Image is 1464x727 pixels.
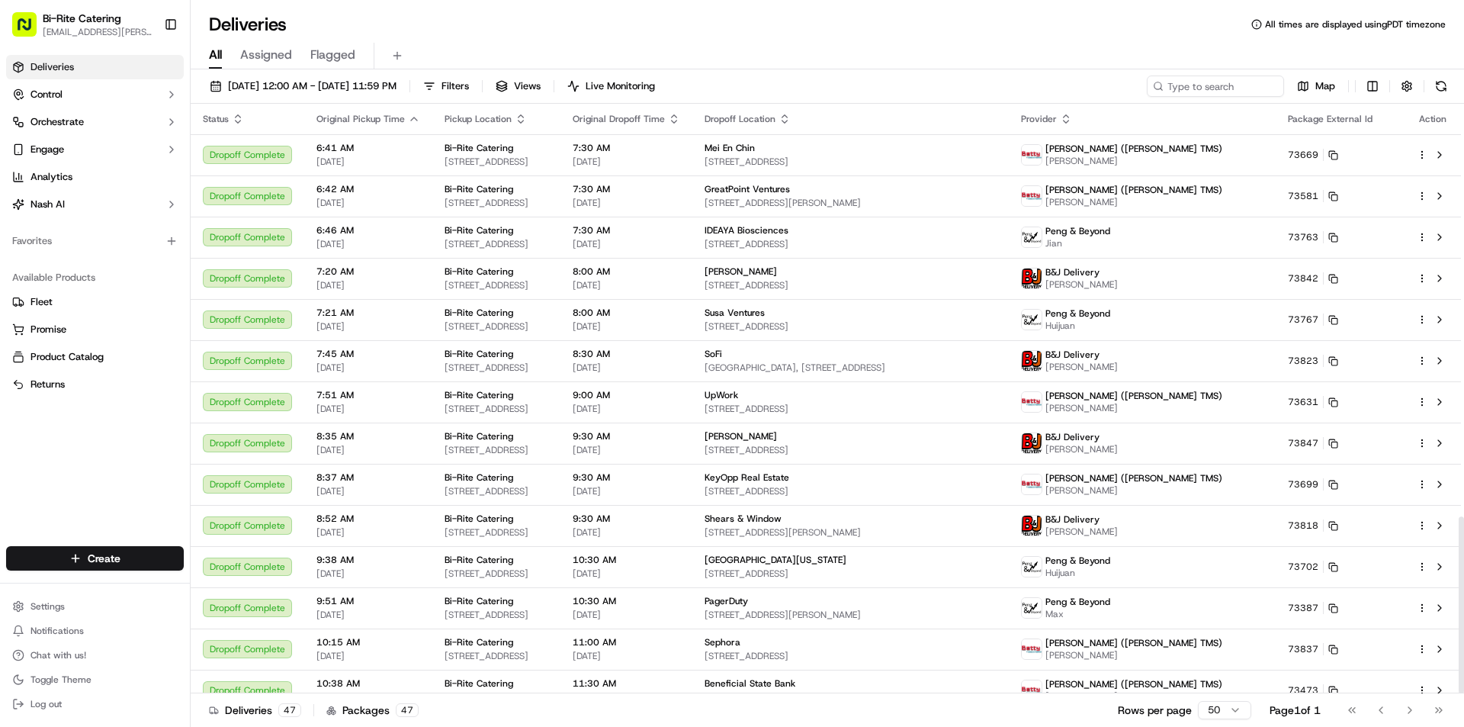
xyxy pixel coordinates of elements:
span: Bi-Rite Catering [445,513,513,525]
span: Settings [30,600,65,613]
span: Orchestrate [30,115,84,129]
span: Engage [30,143,64,156]
span: 6:41 AM [316,142,420,154]
span: Log out [30,698,62,710]
button: Map [1290,76,1342,97]
span: [DATE] [316,485,420,497]
span: 73818 [1288,520,1318,532]
img: profile_peng_cartwheel.jpg [1022,310,1042,330]
span: [GEOGRAPHIC_DATA], [STREET_ADDRESS] [705,362,997,374]
span: [STREET_ADDRESS] [705,403,997,415]
button: Promise [6,317,184,342]
span: 8:00 AM [573,265,680,278]
span: [DATE] [573,526,680,539]
span: 73699 [1288,478,1318,491]
span: Status [203,113,229,125]
span: 8:37 AM [316,471,420,484]
span: Bi-Rite Catering [445,595,513,607]
a: Analytics [6,165,184,189]
div: Packages [326,703,419,718]
span: [PERSON_NAME] [1045,196,1222,208]
span: [PERSON_NAME] ([PERSON_NAME] TMS) [1045,678,1222,690]
span: SoFi [705,348,722,360]
span: Shears & Window [705,513,782,525]
span: Create [88,551,120,566]
span: [STREET_ADDRESS] [445,485,548,497]
span: [PERSON_NAME] [1045,278,1118,291]
img: betty.jpg [1022,474,1042,494]
div: 47 [396,703,419,717]
span: [DATE] [573,691,680,703]
span: [STREET_ADDRESS] [705,444,997,456]
span: Bi-Rite Catering [445,265,513,278]
span: 73837 [1288,643,1318,655]
span: [DATE] [573,444,680,456]
span: Provider [1021,113,1057,125]
span: Deliveries [30,60,74,74]
span: Bi-Rite Catering [445,307,513,319]
span: Flagged [310,46,355,64]
span: 6:46 AM [316,224,420,236]
div: Deliveries [209,703,301,718]
span: Huijuan [1045,320,1110,332]
span: [PERSON_NAME] ([PERSON_NAME] TMS) [1045,472,1222,484]
span: Peng & Beyond [1045,555,1110,567]
span: Bi-Rite Catering [445,471,513,484]
img: betty.jpg [1022,392,1042,412]
span: [STREET_ADDRESS] [705,238,997,250]
span: [STREET_ADDRESS] [705,279,997,291]
span: [PERSON_NAME] ([PERSON_NAME] TMS) [1045,184,1222,196]
span: [STREET_ADDRESS] [445,156,548,168]
span: Bi-Rite Catering [43,11,121,26]
span: Dropoff Location [705,113,775,125]
span: [DATE] [316,197,420,209]
p: Rows per page [1118,703,1192,718]
span: 6:42 AM [316,183,420,195]
img: profile_bj_cartwheel_2man.png [1022,351,1042,371]
span: [PERSON_NAME] [1045,443,1118,455]
span: [DATE] [316,691,420,703]
button: Nash AI [6,192,184,217]
span: [DATE] [573,568,680,580]
span: Original Dropoff Time [573,113,665,125]
span: [PERSON_NAME] ([PERSON_NAME] TMS) [1045,637,1222,649]
span: 11:30 AM [573,677,680,690]
img: profile_bj_cartwheel_2man.png [1022,269,1042,288]
div: Available Products [6,265,184,290]
span: Bi-Rite Catering [445,389,513,401]
input: Type to search [1147,76,1284,97]
button: Engage [6,137,184,162]
div: Favorites [6,229,184,253]
span: 73473 [1288,684,1318,696]
span: [DATE] [316,650,420,662]
span: 7:20 AM [316,265,420,278]
span: Jian [1045,237,1110,249]
span: 7:45 AM [316,348,420,360]
span: Beneficial State Bank [705,677,795,690]
span: [DATE] [316,568,420,580]
button: 73473 [1288,684,1338,696]
img: profile_bj_cartwheel_2man.png [1022,516,1042,536]
button: Live Monitoring [560,76,662,97]
span: Notifications [30,625,84,637]
span: [STREET_ADDRESS] [445,691,548,703]
span: [STREET_ADDRESS] [445,444,548,456]
span: Bi-Rite Catering [445,224,513,236]
button: Notifications [6,620,184,642]
span: 73702 [1288,561,1318,573]
button: 73842 [1288,272,1338,285]
span: [DATE] [573,403,680,415]
span: Peng & Beyond [1045,596,1110,608]
span: Nash AI [30,198,65,211]
span: [PERSON_NAME] [705,430,777,442]
span: [STREET_ADDRESS] [705,485,997,497]
a: Fleet [12,295,178,309]
span: 7:51 AM [316,389,420,401]
img: profile_peng_cartwheel.jpg [1022,598,1042,618]
button: Orchestrate [6,110,184,134]
img: profile_peng_cartwheel.jpg [1022,227,1042,247]
span: Bi-Rite Catering [445,348,513,360]
span: 73669 [1288,149,1318,161]
img: betty.jpg [1022,145,1042,165]
span: Product Catalog [30,350,104,364]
